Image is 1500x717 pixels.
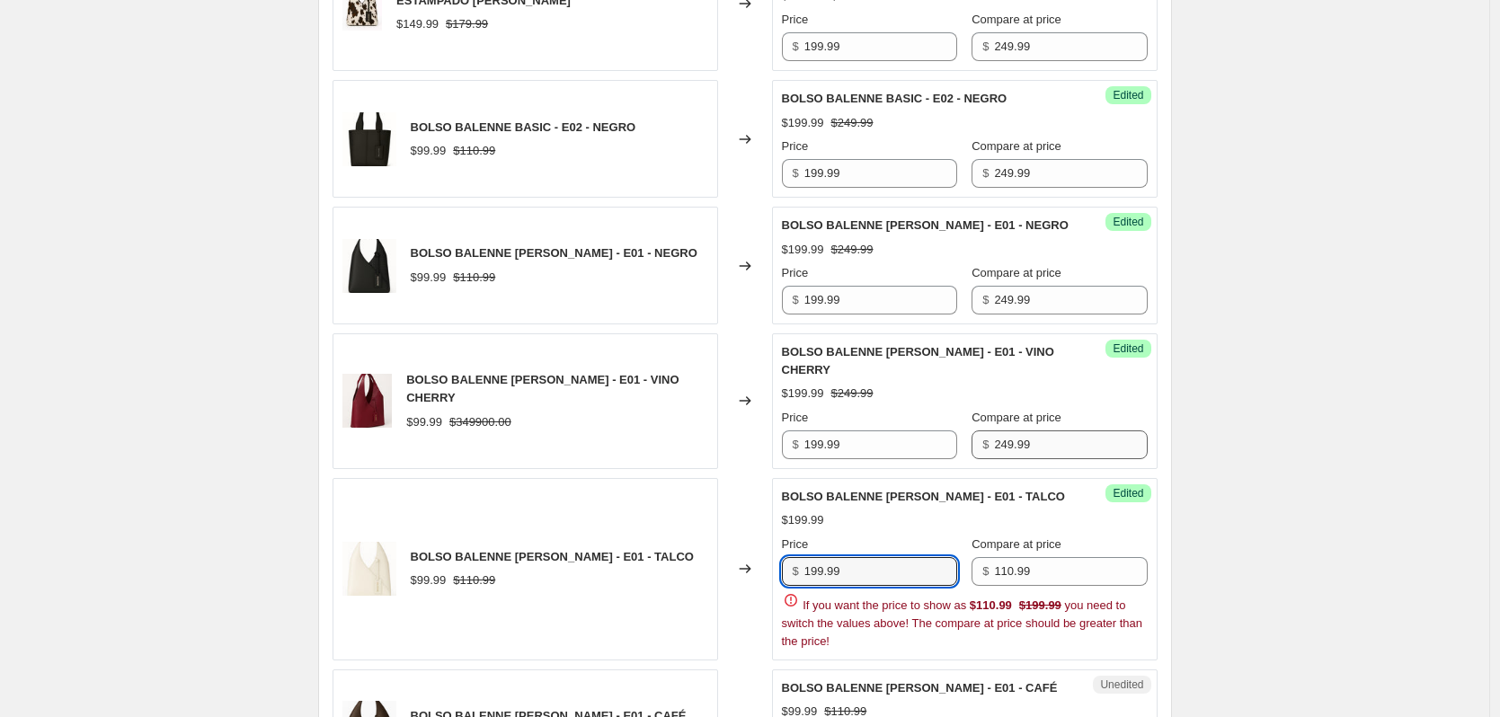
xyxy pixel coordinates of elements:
[1113,215,1143,229] span: Edited
[1113,486,1143,500] span: Edited
[982,166,989,180] span: $
[831,243,874,256] span: $249.99
[982,438,989,451] span: $
[782,139,809,153] span: Price
[1113,341,1143,356] span: Edited
[342,374,393,428] img: BALENNE-E01-CHERRY_1_80x.webp
[793,40,799,53] span: $
[782,513,824,527] span: $199.99
[793,438,799,451] span: $
[453,144,495,157] span: $110.99
[1100,677,1143,692] span: Unedited
[972,411,1061,424] span: Compare at price
[342,112,396,166] img: BALENNE-E02-NEGRO_2_80x.webp
[782,218,1069,232] span: BOLSO BALENNE [PERSON_NAME] - E01 - NEGRO
[449,415,511,429] span: $349900.00
[411,550,694,563] span: BOLSO BALENNE [PERSON_NAME] - E01 - TALCO
[793,564,799,578] span: $
[972,266,1061,279] span: Compare at price
[782,13,809,26] span: Price
[793,293,799,306] span: $
[782,681,1058,695] span: BOLSO BALENNE [PERSON_NAME] - E01 - CAFÉ
[411,270,447,284] span: $99.99
[782,490,1065,503] span: BOLSO BALENNE [PERSON_NAME] - E01 - TALCO
[411,246,697,260] span: BOLSO BALENNE [PERSON_NAME] - E01 - NEGRO
[782,116,824,129] span: $199.99
[411,120,636,134] span: BOLSO BALENNE BASIC - E02 - NEGRO
[782,537,809,551] span: Price
[982,293,989,306] span: $
[782,386,824,400] span: $199.99
[972,139,1061,153] span: Compare at price
[1113,88,1143,102] span: Edited
[453,270,495,284] span: $110.99
[782,598,1143,648] span: If you want the price to show as you need to switch the values above! The compare at price should...
[411,573,447,587] span: $99.99
[453,573,495,587] span: $110.99
[782,243,824,256] span: $199.99
[972,13,1061,26] span: Compare at price
[782,411,809,424] span: Price
[342,239,396,293] img: BALENNE-E01-NEGRO_3_80x.webp
[1019,598,1061,612] span: $199.99
[406,415,442,429] span: $99.99
[396,17,439,31] span: $149.99
[782,345,1054,376] span: BOLSO BALENNE [PERSON_NAME] - E01 - VINO CHERRY
[982,564,989,578] span: $
[782,92,1007,105] span: BOLSO BALENNE BASIC - E02 - NEGRO
[446,17,488,31] span: $179.99
[411,144,447,157] span: $99.99
[782,266,809,279] span: Price
[406,373,679,404] span: BOLSO BALENNE [PERSON_NAME] - E01 - VINO CHERRY
[972,537,1061,551] span: Compare at price
[970,598,1012,612] span: $110.99
[793,166,799,180] span: $
[831,386,874,400] span: $249.99
[982,40,989,53] span: $
[342,542,396,596] img: BALENNE-E01-TALCO_3_80x.webp
[831,116,874,129] span: $249.99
